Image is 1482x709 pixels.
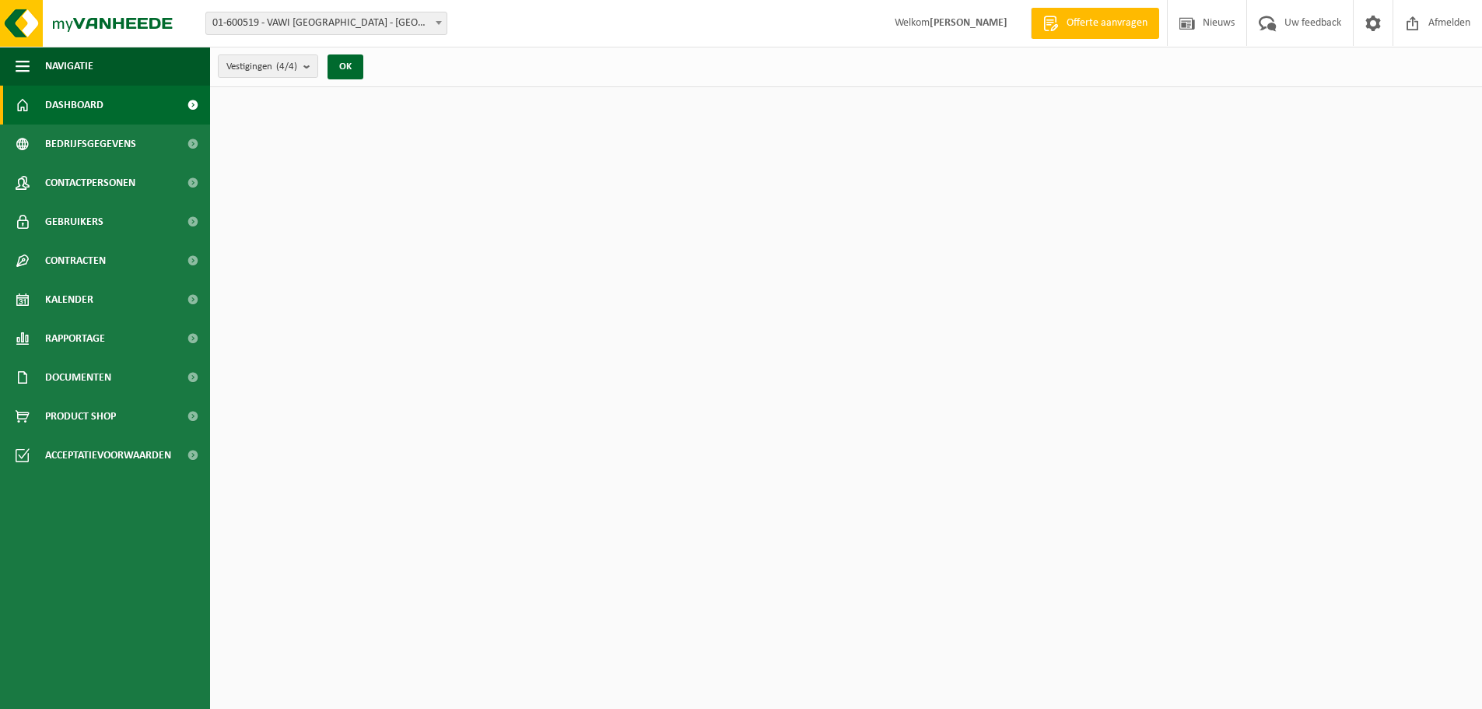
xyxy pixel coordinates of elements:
[45,280,93,319] span: Kalender
[45,47,93,86] span: Navigatie
[1031,8,1159,39] a: Offerte aanvragen
[276,61,297,72] count: (4/4)
[218,54,318,78] button: Vestigingen(4/4)
[45,358,111,397] span: Documenten
[45,163,135,202] span: Contactpersonen
[45,202,103,241] span: Gebruikers
[1063,16,1151,31] span: Offerte aanvragen
[45,397,116,436] span: Product Shop
[328,54,363,79] button: OK
[45,319,105,358] span: Rapportage
[45,86,103,125] span: Dashboard
[45,241,106,280] span: Contracten
[45,436,171,475] span: Acceptatievoorwaarden
[206,12,447,34] span: 01-600519 - VAWI NV - ANTWERPEN
[226,55,297,79] span: Vestigingen
[205,12,447,35] span: 01-600519 - VAWI NV - ANTWERPEN
[930,17,1007,29] strong: [PERSON_NAME]
[45,125,136,163] span: Bedrijfsgegevens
